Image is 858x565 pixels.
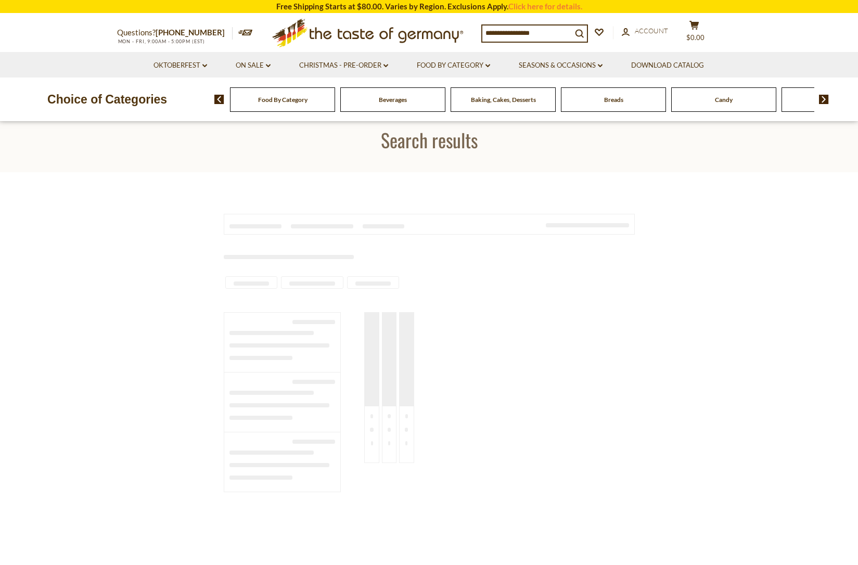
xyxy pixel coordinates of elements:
a: Food By Category [258,96,308,104]
a: Candy [715,96,733,104]
a: Baking, Cakes, Desserts [471,96,536,104]
p: Questions? [117,26,233,40]
a: Account [622,25,668,37]
img: previous arrow [214,95,224,104]
h1: Search results [32,128,826,151]
img: next arrow [819,95,829,104]
a: On Sale [236,60,271,71]
a: Food By Category [417,60,490,71]
a: Oktoberfest [153,60,207,71]
span: Account [635,27,668,35]
a: Beverages [379,96,407,104]
a: Seasons & Occasions [519,60,603,71]
button: $0.00 [679,20,710,46]
a: Christmas - PRE-ORDER [299,60,388,71]
a: Download Catalog [631,60,704,71]
a: Breads [604,96,623,104]
a: Click here for details. [508,2,582,11]
span: MON - FRI, 9:00AM - 5:00PM (EST) [117,38,206,44]
a: [PHONE_NUMBER] [156,28,225,37]
span: $0.00 [686,33,705,42]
